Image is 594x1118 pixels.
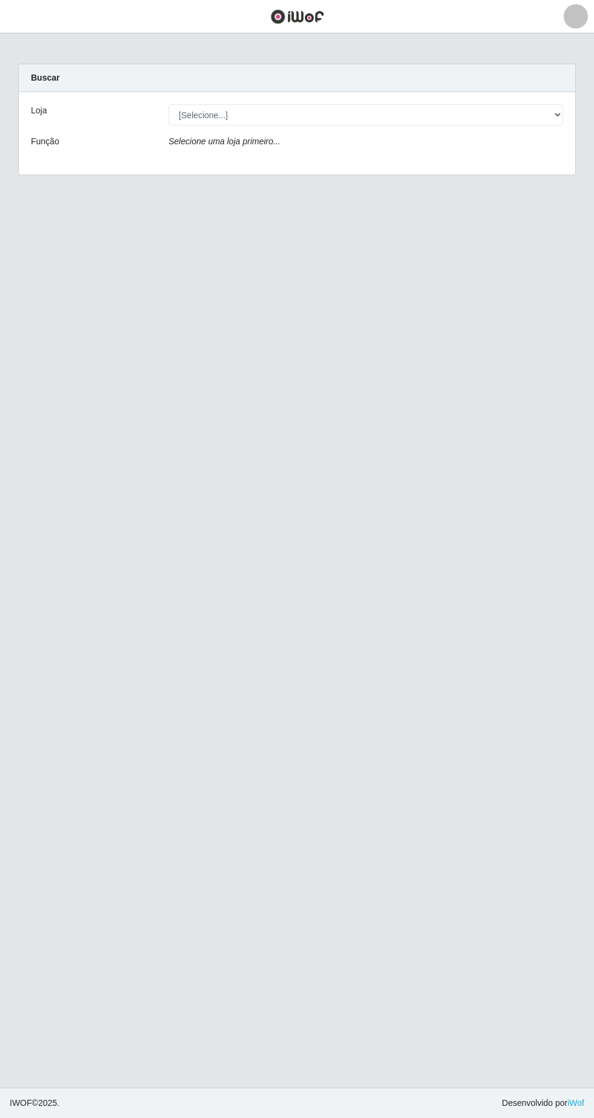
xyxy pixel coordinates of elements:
span: IWOF [10,1098,32,1108]
label: Loja [31,104,47,117]
label: Função [31,135,59,148]
img: CoreUI Logo [270,9,324,24]
i: Selecione uma loja primeiro... [169,136,280,146]
a: iWof [567,1098,584,1108]
span: Desenvolvido por [502,1097,584,1110]
strong: Buscar [31,73,59,82]
span: © 2025 . [10,1097,59,1110]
